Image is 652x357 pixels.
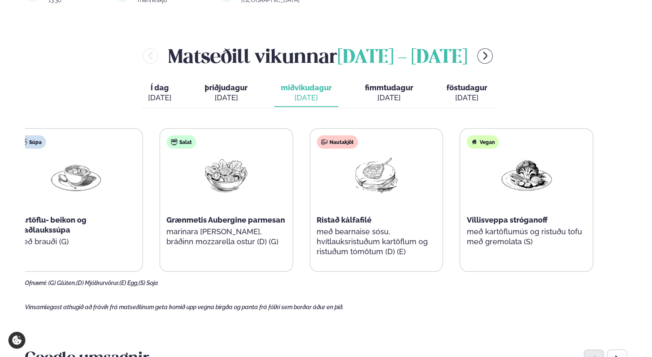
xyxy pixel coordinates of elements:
[16,135,46,149] div: Súpa
[446,93,487,103] div: [DATE]
[119,280,139,286] span: (E) Egg,
[200,155,253,194] img: Salad.png
[139,280,158,286] span: (S) Soja
[467,135,499,149] div: Vegan
[281,83,332,92] span: miðvikudagur
[317,216,372,224] span: Ristað kálfafilé
[446,83,487,92] span: föstudagur
[148,83,171,93] span: Í dag
[467,216,548,224] span: Villisveppa stróganoff
[365,83,413,92] span: fimmtudagur
[25,280,47,286] span: Ofnæmi:
[25,304,344,310] span: Vinsamlegast athugið að frávik frá matseðlinum geta komið upp vegna birgða og panta frá fólki sem...
[171,139,177,145] img: salad.svg
[281,93,332,103] div: [DATE]
[358,79,420,107] button: fimmtudagur [DATE]
[8,332,25,349] a: Cookie settings
[48,280,76,286] span: (G) Glúten,
[168,42,467,69] h2: Matseðill vikunnar
[141,79,178,107] button: Í dag [DATE]
[166,135,196,149] div: Salat
[20,139,27,145] img: soup.svg
[16,237,136,247] p: með brauði (G)
[205,83,248,92] span: þriðjudagur
[317,227,436,257] p: með bearnaise sósu, hvítlauksristuðum kartöflum og ristuðum tómötum (D) (E)
[350,155,403,194] img: Lamb-Meat.png
[317,135,358,149] div: Nautakjöt
[440,79,494,107] button: föstudagur [DATE]
[198,79,254,107] button: þriðjudagur [DATE]
[321,139,327,145] img: beef.svg
[477,48,493,64] button: menu-btn-right
[76,280,119,286] span: (D) Mjólkurvörur,
[365,93,413,103] div: [DATE]
[337,49,467,67] span: [DATE] - [DATE]
[166,227,286,247] p: marinara [PERSON_NAME], bráðinn mozzarella ostur (D) (G)
[467,227,586,247] p: með kartöflumús og ristuðu tofu með gremolata (S)
[148,93,171,103] div: [DATE]
[143,48,158,64] button: menu-btn-left
[471,139,478,145] img: Vegan.svg
[16,216,87,234] span: Kartöflu- beikon og blaðlaukssúpa
[50,155,103,194] img: Soup.png
[205,93,248,103] div: [DATE]
[274,79,338,107] button: miðvikudagur [DATE]
[500,155,553,194] img: Vegan.png
[166,216,285,224] span: Grænmetis Aubergine parmesan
